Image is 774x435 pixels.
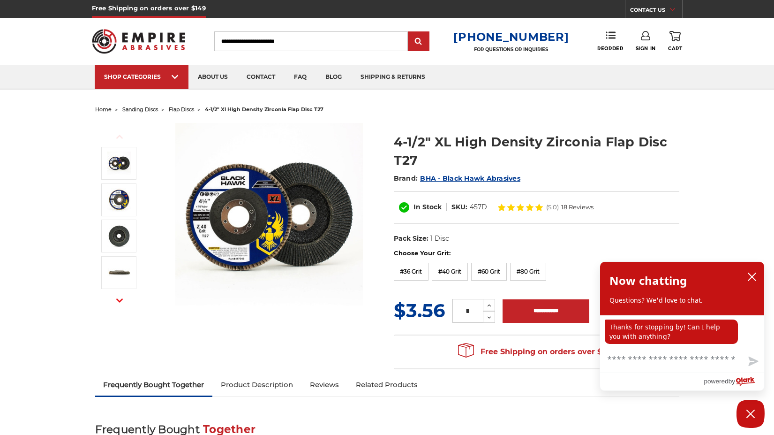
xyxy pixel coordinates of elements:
span: 4-1/2" xl high density zirconia flap disc t27 [205,106,323,113]
span: Brand: [394,174,418,183]
dt: SKU: [451,202,467,212]
a: flap discs [169,106,194,113]
input: Submit [409,32,428,51]
a: BHA - Black Hawk Abrasives [420,174,520,183]
h1: 4-1/2" XL High Density Zirconia Flap Disc T27 [394,133,679,169]
a: blog [316,65,351,89]
img: 4-1/2" XL High Density Zirconia Flap Disc T27 [107,261,131,284]
a: home [95,106,112,113]
a: [PHONE_NUMBER] [453,30,569,44]
span: In Stock [413,203,442,211]
img: 4-1/2" XL High Density Zirconia Flap Disc T27 [107,188,131,212]
a: sanding discs [122,106,158,113]
a: Cart [668,31,682,52]
dd: 457D [470,202,487,212]
button: close chatbox [744,270,759,284]
a: CONTACT US [630,5,682,18]
span: powered [704,375,728,387]
h2: Now chatting [609,271,687,290]
a: contact [237,65,285,89]
div: chat [600,315,764,348]
span: $3.56 [394,299,445,322]
dt: Pack Size: [394,234,428,244]
span: Free Shipping on orders over $149 [458,343,615,361]
a: Reorder [597,31,623,51]
img: Empire Abrasives [92,23,186,60]
div: olark chatbox [600,261,765,391]
a: Product Description [212,374,301,395]
img: 4-1/2" XL High Density Zirconia Flap Disc T27 [107,224,131,248]
button: Close Chatbox [736,400,765,428]
span: 18 Reviews [561,204,594,210]
p: Questions? We'd love to chat. [609,296,755,305]
img: 4-1/2" XL High Density Zirconia Flap Disc T27 [175,123,363,311]
button: Send message [741,351,764,373]
img: 4-1/2" XL High Density Zirconia Flap Disc T27 [107,152,131,175]
dd: 1 Disc [430,234,449,244]
div: SHOP CATEGORIES [104,73,179,80]
span: Sign In [636,46,656,52]
span: (5.0) [546,204,559,210]
button: Next [108,290,131,311]
a: Related Products [347,374,426,395]
button: Previous [108,127,131,147]
p: FOR QUESTIONS OR INQUIRIES [453,46,569,53]
a: shipping & returns [351,65,435,89]
a: faq [285,65,316,89]
label: Choose Your Grit: [394,249,679,258]
span: Reorder [597,46,623,52]
span: by [729,375,735,387]
a: about us [188,65,237,89]
a: Powered by Olark [704,373,764,390]
a: Reviews [301,374,347,395]
p: Thanks for stopping by! Can I help you with anything? [605,320,738,344]
span: Cart [668,46,682,52]
a: Frequently Bought Together [95,374,213,395]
